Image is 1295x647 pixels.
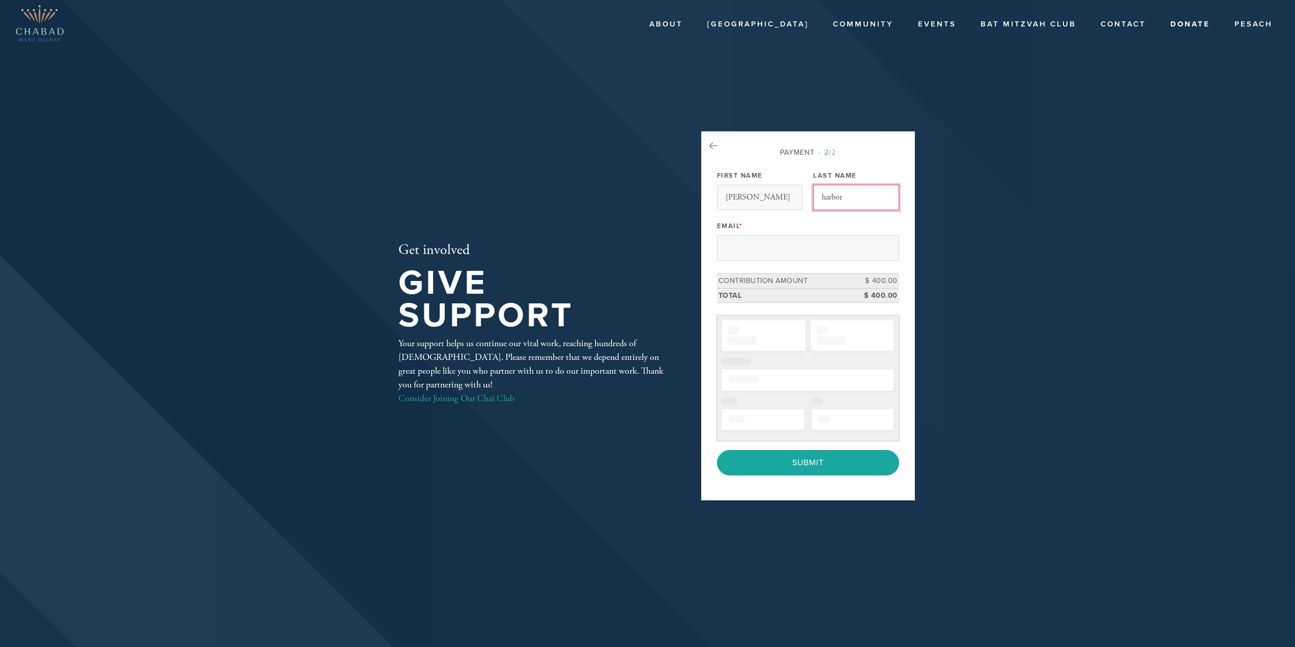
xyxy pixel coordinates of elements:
img: Copy%20of%20West_Delray_Logo.png [15,5,64,42]
h2: Get involved [398,242,668,259]
label: Email [717,221,743,231]
span: 2 [824,148,829,157]
td: $ 400.00 [853,288,899,303]
a: Consider Joining Our Chai Club [398,392,514,404]
input: Submit [717,450,899,475]
a: Donate [1163,15,1218,34]
td: Contribution Amount [717,273,853,288]
div: Your support helps us continue our vital work, reaching hundreds of [DEMOGRAPHIC_DATA]. Please re... [398,336,668,405]
div: Payment [717,147,899,158]
label: Last Name [813,171,857,180]
a: About [642,15,690,34]
td: Total [717,288,853,303]
a: [GEOGRAPHIC_DATA] [700,15,816,34]
a: Bat Mitzvah Club [973,15,1084,34]
a: Community [825,15,901,34]
label: First Name [717,171,763,180]
span: This field is required. [739,222,743,230]
h1: Give Support [398,267,668,332]
span: /2 [818,148,836,157]
a: Pesach [1227,15,1280,34]
a: Events [910,15,964,34]
a: Contact [1093,15,1154,34]
td: $ 400.00 [853,273,899,288]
